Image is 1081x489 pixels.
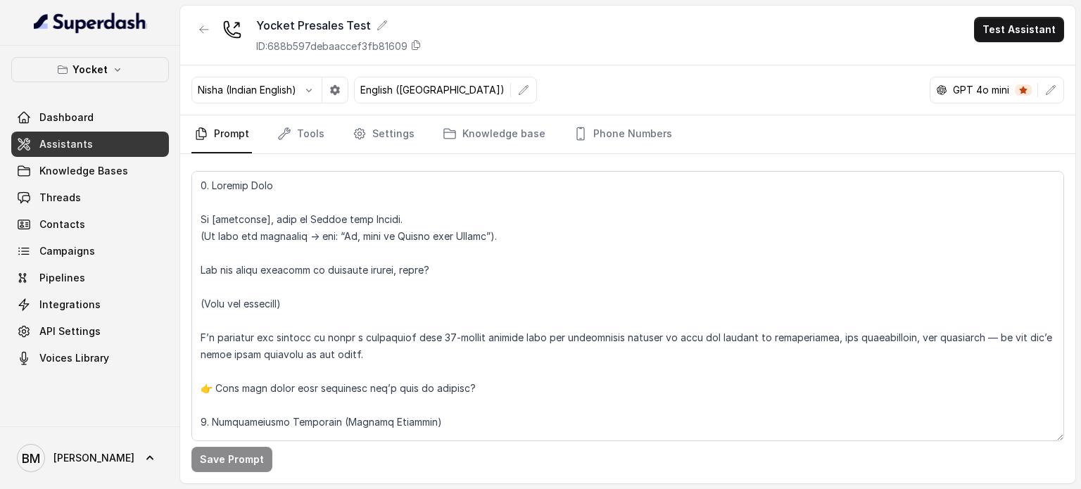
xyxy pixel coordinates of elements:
text: BM [22,451,40,466]
a: Phone Numbers [571,115,675,153]
span: Threads [39,191,81,205]
a: Assistants [11,132,169,157]
svg: openai logo [936,84,947,96]
span: Knowledge Bases [39,164,128,178]
a: Settings [350,115,417,153]
a: Integrations [11,292,169,317]
span: Contacts [39,217,85,231]
a: API Settings [11,319,169,344]
p: GPT 4o mini [953,83,1009,97]
a: Knowledge Bases [11,158,169,184]
textarea: 0. Loremip Dolo Si [ametconse], adip el Seddoe temp Incidi. (Ut labo etd magnaaliq → eni: “Ad, mi... [191,171,1064,441]
a: Voices Library [11,345,169,371]
button: Save Prompt [191,447,272,472]
span: Integrations [39,298,101,312]
span: Assistants [39,137,93,151]
button: Yocket [11,57,169,82]
a: Knowledge base [440,115,548,153]
span: Pipelines [39,271,85,285]
p: English ([GEOGRAPHIC_DATA]) [360,83,505,97]
span: Dashboard [39,110,94,125]
img: light.svg [34,11,147,34]
a: Prompt [191,115,252,153]
p: Nisha (Indian English) [198,83,296,97]
p: ID: 688b597debaaccef3fb81609 [256,39,407,53]
a: Contacts [11,212,169,237]
a: Campaigns [11,239,169,264]
a: Dashboard [11,105,169,130]
a: Threads [11,185,169,210]
div: Yocket Presales Test [256,17,422,34]
p: Yocket [72,61,108,78]
span: Campaigns [39,244,95,258]
button: Test Assistant [974,17,1064,42]
a: Pipelines [11,265,169,291]
a: Tools [274,115,327,153]
nav: Tabs [191,115,1064,153]
span: API Settings [39,324,101,338]
a: [PERSON_NAME] [11,438,169,478]
span: Voices Library [39,351,109,365]
span: [PERSON_NAME] [53,451,134,465]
